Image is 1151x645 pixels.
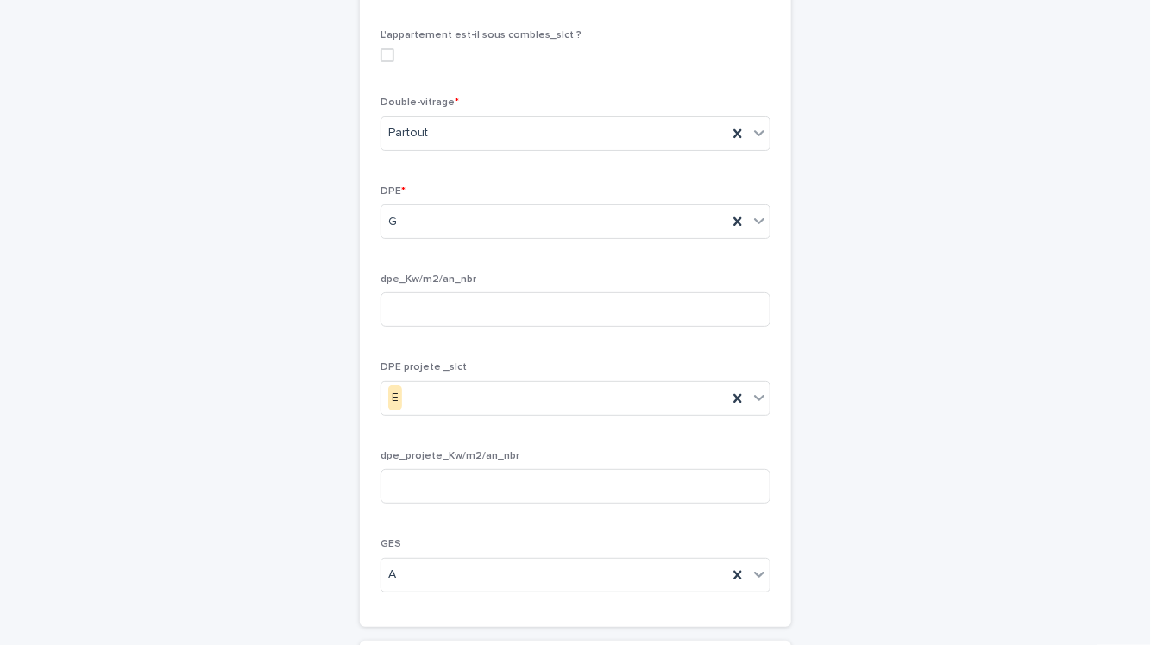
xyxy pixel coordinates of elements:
div: E [388,385,402,410]
span: DPE [381,186,406,197]
span: Double-vitrage [381,97,459,108]
span: G [388,213,397,231]
span: L'appartement est-il sous combles_slct ? [381,30,582,41]
span: A [388,566,396,584]
span: Partout [388,124,428,142]
span: DPE projete _slct [381,362,467,373]
span: dpe_projete_Kw/m2/an_nbr [381,451,519,461]
span: GES [381,539,401,549]
span: dpe_Kw/m2/an_nbr [381,274,476,285]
